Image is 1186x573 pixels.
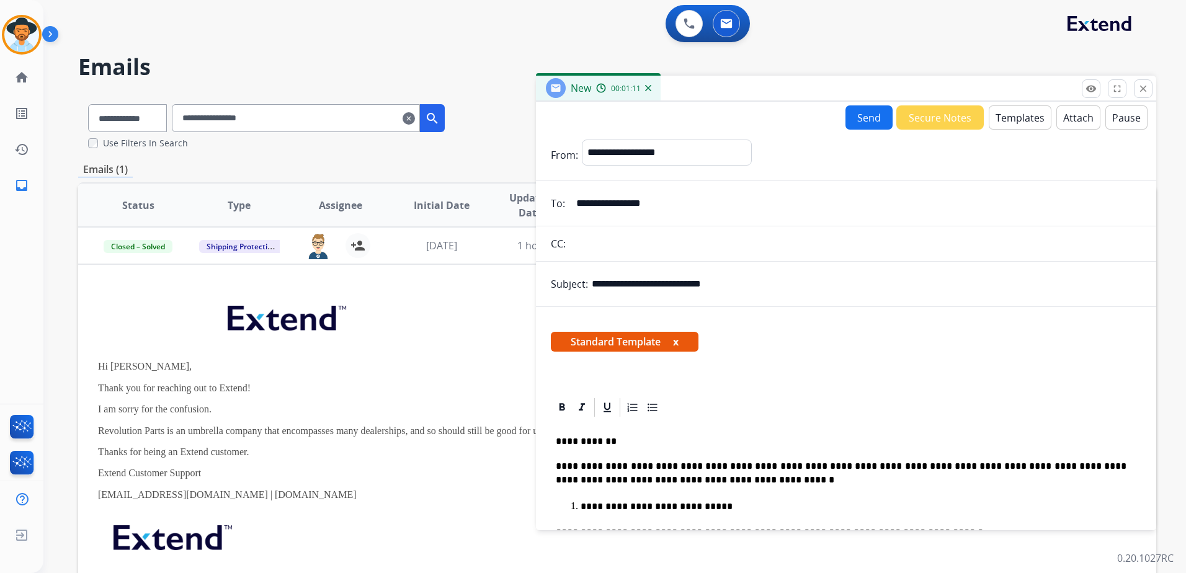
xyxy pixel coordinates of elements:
[551,148,578,162] p: From:
[1086,83,1097,94] mat-icon: remove_red_eye
[98,425,934,437] p: Revolution Parts is an umbrella company that encompasses many dealerships, and so should still be...
[14,142,29,157] mat-icon: history
[104,240,172,253] span: Closed – Solved
[573,398,591,417] div: Italic
[517,239,568,252] span: 1 hour ago
[1138,83,1149,94] mat-icon: close
[502,190,558,220] span: Updated Date
[425,111,440,126] mat-icon: search
[598,398,617,417] div: Underline
[551,236,566,251] p: CC:
[551,332,698,352] span: Standard Template
[98,361,934,372] p: Hi [PERSON_NAME],
[350,238,365,253] mat-icon: person_add
[14,70,29,85] mat-icon: home
[1112,83,1123,94] mat-icon: fullscreen
[98,404,934,415] p: I am sorry for the confusion.
[1056,105,1100,130] button: Attach
[403,111,415,126] mat-icon: clear
[319,198,362,213] span: Assignee
[426,239,457,252] span: [DATE]
[551,196,565,211] p: To:
[611,84,641,94] span: 00:01:11
[571,81,591,95] span: New
[1117,551,1174,566] p: 0.20.1027RC
[228,198,251,213] span: Type
[78,162,133,177] p: Emails (1)
[989,105,1051,130] button: Templates
[14,178,29,193] mat-icon: inbox
[98,383,934,394] p: Thank you for reaching out to Extend!
[306,233,331,259] img: agent-avatar
[623,398,642,417] div: Ordered List
[98,468,934,479] p: Extend Customer Support
[414,198,470,213] span: Initial Date
[78,55,1156,79] h2: Emails
[212,291,359,340] img: extend.png
[643,398,662,417] div: Bullet List
[14,106,29,121] mat-icon: list_alt
[98,446,934,458] p: Thanks for being an Extend customer.
[98,510,244,559] img: extend.png
[199,240,284,253] span: Shipping Protection
[1105,105,1148,130] button: Pause
[896,105,984,130] button: Secure Notes
[553,398,571,417] div: Bold
[103,137,188,149] label: Use Filters In Search
[4,17,39,52] img: avatar
[673,334,679,349] button: x
[122,198,154,213] span: Status
[845,105,893,130] button: Send
[551,277,588,291] p: Subject:
[98,489,934,500] p: [EMAIL_ADDRESS][DOMAIN_NAME] | [DOMAIN_NAME]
